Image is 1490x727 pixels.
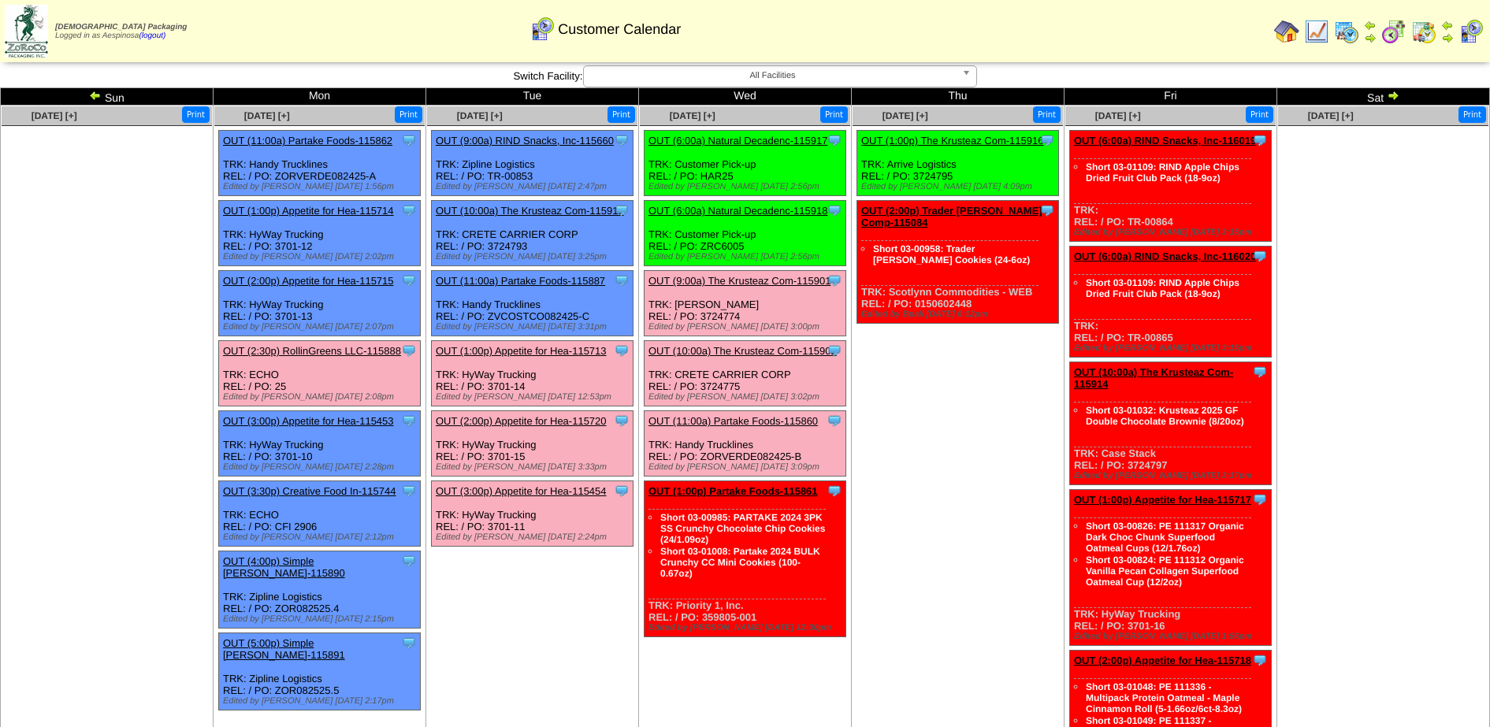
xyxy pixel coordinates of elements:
[1252,132,1268,148] img: Tooltip
[219,551,421,629] div: TRK: Zipline Logistics REL: / PO: ZOR082525.4
[1070,131,1272,242] div: TRK: REL: / PO: TR-00864
[432,131,634,196] div: TRK: Zipline Logistics REL: / PO: TR-00853
[648,322,845,332] div: Edited by [PERSON_NAME] [DATE] 3:00pm
[1364,32,1377,44] img: arrowright.gif
[436,135,614,147] a: OUT (9:00a) RIND Snacks, Inc-115660
[395,106,422,123] button: Print
[648,345,837,357] a: OUT (10:00a) The Krusteaz Com-115902
[219,633,421,710] div: TRK: Zipline Logistics REL: / PO: ZOR082525.5
[861,205,1042,228] a: OUT (2:00p) Trader [PERSON_NAME] Comp-115084
[614,273,630,288] img: Tooltip
[1458,19,1484,44] img: calendarcustomer.gif
[608,106,635,123] button: Print
[89,89,102,102] img: arrowleft.gif
[223,415,394,427] a: OUT (3:00p) Appetite for Hea-115453
[861,182,1058,191] div: Edited by [PERSON_NAME] [DATE] 4:09pm
[1274,19,1299,44] img: home.gif
[1070,490,1272,646] div: TRK: HyWay Trucking REL: / PO: 3701-16
[857,201,1059,324] div: TRK: Scotlynn Commodities - WEB REL: / PO: 0150602448
[1095,110,1141,121] a: [DATE] [+]
[648,392,845,402] div: Edited by [PERSON_NAME] [DATE] 3:02pm
[648,415,818,427] a: OUT (11:00a) Partake Foods-115860
[827,413,842,428] img: Tooltip
[1074,366,1233,390] a: OUT (10:00a) The Krusteaz Com-115914
[223,696,420,706] div: Edited by [PERSON_NAME] [DATE] 2:17pm
[1252,491,1268,507] img: Tooltip
[219,411,421,477] div: TRK: HyWay Trucking REL: / PO: 3701-10
[670,110,715,121] a: [DATE] [+]
[645,411,846,477] div: TRK: Handy Trucklines REL: / PO: ZORVERDE082425-B
[1086,681,1242,714] a: Short 03-01048: PE 111336 - Multipack Protein Oatmeal - Maple Cinnamon Roll (5-1.66oz/6ct-8.3oz)
[426,88,639,106] td: Tue
[1304,19,1329,44] img: line_graph.gif
[614,483,630,499] img: Tooltip
[244,110,290,121] a: [DATE] [+]
[1,88,214,106] td: Sun
[223,532,420,542] div: Edited by [PERSON_NAME] [DATE] 2:12pm
[660,512,825,545] a: Short 03-00985: PARTAKE 2024 3PK SS Crunchy Chocolate Chip Cookies (24/1.09oz)
[648,275,830,287] a: OUT (9:00a) The Krusteaz Com-115901
[1252,652,1268,668] img: Tooltip
[1381,19,1406,44] img: calendarblend.gif
[436,415,607,427] a: OUT (2:00p) Appetite for Hea-115720
[590,66,956,85] span: All Facilities
[1246,106,1273,123] button: Print
[1387,89,1399,102] img: arrowright.gif
[1033,106,1061,123] button: Print
[1070,362,1272,485] div: TRK: Case Stack REL: / PO: 3724797
[401,635,417,651] img: Tooltip
[660,546,820,579] a: Short 03-01008: Partake 2024 BULK Crunchy CC Mini Cookies (100-0.67oz)
[882,110,928,121] a: [DATE] [+]
[223,322,420,332] div: Edited by [PERSON_NAME] [DATE] 2:07pm
[223,392,420,402] div: Edited by [PERSON_NAME] [DATE] 2:08pm
[32,110,77,121] a: [DATE] [+]
[645,341,846,406] div: TRK: CRETE CARRIER CORP REL: / PO: 3724775
[432,481,634,547] div: TRK: HyWay Trucking REL: / PO: 3701-11
[223,637,345,661] a: OUT (5:00p) Simple [PERSON_NAME]-115891
[1086,405,1244,427] a: Short 03-01032: Krusteaz 2025 GF Double Chocolate Brownie (8/20oz)
[614,343,630,358] img: Tooltip
[223,252,420,261] div: Edited by [PERSON_NAME] [DATE] 2:02pm
[645,201,846,266] div: TRK: Customer Pick-up REL: / PO: ZRC6005
[432,411,634,477] div: TRK: HyWay Trucking REL: / PO: 3701-15
[857,131,1059,196] div: TRK: Arrive Logistics REL: / PO: 3724795
[1074,228,1271,237] div: Edited by [PERSON_NAME] [DATE] 3:15pm
[648,485,818,497] a: OUT (1:00p) Partake Foods-115861
[219,131,421,196] div: TRK: Handy Trucklines REL: / PO: ZORVERDE082425-A
[223,182,420,191] div: Edited by [PERSON_NAME] [DATE] 1:56pm
[645,131,846,196] div: TRK: Customer Pick-up REL: / PO: HAR25
[645,481,846,637] div: TRK: Priority 1, Inc. REL: / PO: 359805-001
[219,201,421,266] div: TRK: HyWay Trucking REL: / PO: 3701-12
[1252,364,1268,380] img: Tooltip
[401,483,417,499] img: Tooltip
[1334,19,1359,44] img: calendarprod.gif
[55,23,187,40] span: Logged in as Aespinosa
[436,532,633,542] div: Edited by [PERSON_NAME] [DATE] 2:24pm
[223,135,392,147] a: OUT (11:00a) Partake Foods-115862
[219,341,421,406] div: TRK: ECHO REL: / PO: 25
[432,201,634,266] div: TRK: CRETE CARRIER CORP REL: / PO: 3724793
[1458,106,1486,123] button: Print
[614,132,630,148] img: Tooltip
[852,88,1065,106] td: Thu
[827,273,842,288] img: Tooltip
[827,132,842,148] img: Tooltip
[648,182,845,191] div: Edited by [PERSON_NAME] [DATE] 2:56pm
[223,462,420,472] div: Edited by [PERSON_NAME] [DATE] 2:28pm
[436,322,633,332] div: Edited by [PERSON_NAME] [DATE] 3:31pm
[223,555,345,579] a: OUT (4:00p) Simple [PERSON_NAME]-115890
[1086,277,1239,299] a: Short 03-01109: RIND Apple Chips Dried Fruit Club Pack (18-9oz)
[223,485,396,497] a: OUT (3:30p) Creative Food In-115744
[827,343,842,358] img: Tooltip
[1070,247,1272,358] div: TRK: REL: / PO: TR-00865
[861,135,1043,147] a: OUT (1:00p) The Krusteaz Com-115916
[648,623,845,632] div: Edited by [PERSON_NAME] [DATE] 12:30pm
[873,243,1030,265] a: Short 03-00958: Trader [PERSON_NAME] Cookies (24-6oz)
[1074,135,1256,147] a: OUT (6:00a) RIND Snacks, Inc-116019
[223,345,401,357] a: OUT (2:30p) RollinGreens LLC-115888
[401,413,417,428] img: Tooltip
[1252,248,1268,264] img: Tooltip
